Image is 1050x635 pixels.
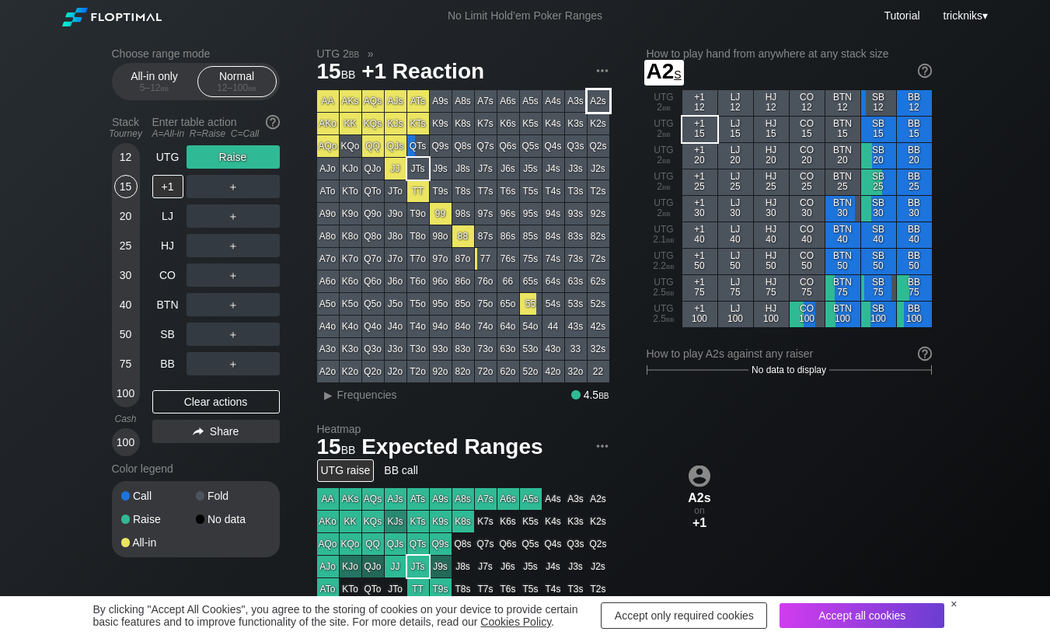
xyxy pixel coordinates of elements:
[520,338,542,360] div: 53o
[430,316,452,337] div: 94o
[718,196,753,222] div: LJ 30
[317,158,339,180] div: AJo
[718,169,753,195] div: LJ 25
[718,275,753,301] div: LJ 75
[520,225,542,247] div: 85s
[187,263,280,287] div: ＋
[647,47,932,60] h2: How to play hand from anywhere at any stack size
[825,275,860,301] div: BTN 75
[201,67,273,96] div: Normal
[114,263,138,287] div: 30
[647,222,682,248] div: UTG 2.1
[452,180,474,202] div: T8s
[475,135,497,157] div: Q7s
[916,62,933,79] img: help.32db89a4.svg
[452,316,474,337] div: 84o
[520,180,542,202] div: T5s
[662,208,671,218] span: bb
[121,490,196,501] div: Call
[497,180,519,202] div: T6s
[114,293,138,316] div: 40
[385,113,406,134] div: KJs
[385,293,406,315] div: J5o
[475,293,497,315] div: 75o
[385,180,406,202] div: JTo
[897,222,932,248] div: BB 40
[497,203,519,225] div: 96s
[317,113,339,134] div: AKo
[790,222,825,248] div: CO 40
[430,225,452,247] div: 98o
[317,270,339,292] div: A6o
[385,316,406,337] div: J4o
[666,260,675,271] span: bb
[520,248,542,270] div: 75s
[475,180,497,202] div: T7s
[754,117,789,142] div: HJ 15
[718,143,753,169] div: LJ 20
[452,90,474,112] div: A8s
[520,90,542,112] div: A5s
[430,248,452,270] div: 97o
[340,203,361,225] div: K9o
[340,180,361,202] div: KTo
[196,490,270,501] div: Fold
[106,128,146,139] div: Tourney
[682,196,717,222] div: +1 30
[315,60,358,85] span: 15
[682,275,717,301] div: +1 75
[430,293,452,315] div: 95o
[407,135,429,157] div: QTs
[452,225,474,247] div: 88
[897,143,932,169] div: BB 20
[121,537,196,548] div: All-in
[430,135,452,157] div: Q9s
[317,180,339,202] div: ATo
[884,9,919,22] a: Tutorial
[666,234,675,245] span: bb
[754,302,789,327] div: HJ 100
[897,275,932,301] div: BB 75
[647,196,682,222] div: UTG 2
[662,102,671,113] span: bb
[407,270,429,292] div: T6o
[861,222,896,248] div: SB 40
[362,248,384,270] div: Q7o
[362,270,384,292] div: Q6o
[718,249,753,274] div: LJ 50
[317,225,339,247] div: A8o
[152,145,183,169] div: UTG
[825,169,860,195] div: BTN 25
[264,113,281,131] img: help.32db89a4.svg
[340,158,361,180] div: KJo
[520,316,542,337] div: 54o
[315,47,362,61] span: UTG 2
[594,438,611,455] img: ellipsis.fd386fe8.svg
[187,234,280,257] div: ＋
[825,249,860,274] div: BTN 50
[897,196,932,222] div: BB 30
[452,293,474,315] div: 85o
[666,287,675,298] span: bb
[790,117,825,142] div: CO 15
[152,128,280,139] div: A=All-in R=Raise C=Call
[647,90,682,116] div: UTG 2
[588,135,609,157] div: Q2s
[682,143,717,169] div: +1 20
[475,225,497,247] div: 87s
[452,248,474,270] div: 87o
[114,382,138,405] div: 100
[542,248,564,270] div: 74s
[588,180,609,202] div: T2s
[565,180,587,202] div: T3s
[385,90,406,112] div: AJs
[340,270,361,292] div: K6o
[497,158,519,180] div: J6s
[475,270,497,292] div: 76o
[754,143,789,169] div: HJ 20
[385,225,406,247] div: J8o
[407,316,429,337] div: T4o
[588,203,609,225] div: 92s
[542,225,564,247] div: 84s
[565,293,587,315] div: 53s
